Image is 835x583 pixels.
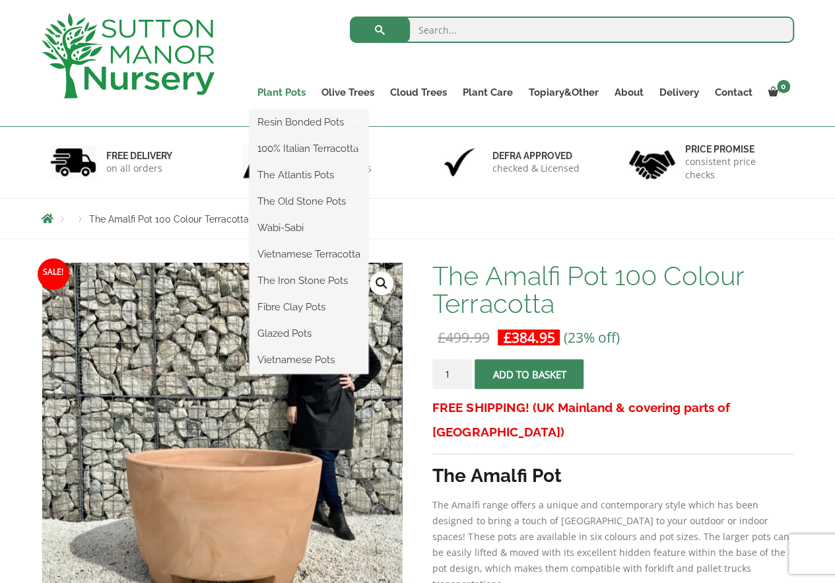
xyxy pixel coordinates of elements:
a: About [607,83,651,102]
p: consistent price checks [685,155,785,182]
a: Delivery [651,83,707,102]
a: Glazed Pots [250,324,368,343]
h6: Price promise [685,143,785,155]
a: Olive Trees [314,83,382,102]
bdi: 384.95 [503,328,554,347]
img: 1.jpg [50,145,96,179]
input: Product quantity [432,359,472,389]
a: 100% Italian Terracotta [250,139,368,158]
a: Vietnamese Terracotta [250,244,368,264]
a: The Atlantis Pots [250,165,368,185]
a: Vietnamese Pots [250,350,368,370]
a: Cloud Trees [382,83,455,102]
h6: FREE DELIVERY [106,150,172,162]
span: The Amalfi Pot 100 Colour Terracotta [89,214,249,224]
button: Add to basket [475,359,584,389]
img: 3.jpg [436,145,483,179]
img: 4.jpg [629,142,675,182]
span: (23% off) [563,328,619,347]
h1: The Amalfi Pot 100 Colour Terracotta [432,262,793,318]
p: on all orders [106,162,172,175]
h3: FREE SHIPPING! (UK Mainland & covering parts of [GEOGRAPHIC_DATA]) [432,395,793,444]
a: Plant Pots [250,83,314,102]
a: View full-screen image gallery [370,271,393,295]
nav: Breadcrumbs [42,213,794,224]
img: 2.jpg [243,145,289,179]
a: 0 [760,83,794,102]
bdi: 499.99 [438,328,489,347]
p: checked & Licensed [492,162,580,175]
input: Search... [350,17,794,43]
a: The Old Stone Pots [250,191,368,211]
span: £ [503,328,511,347]
strong: The Amalfi Pot [432,465,561,487]
h6: Defra approved [492,150,580,162]
span: 0 [777,80,790,93]
a: Wabi-Sabi [250,218,368,238]
a: Topiary&Other [521,83,607,102]
img: logo [42,13,215,98]
a: Resin Bonded Pots [250,112,368,132]
span: Sale! [38,258,69,290]
a: Fibre Clay Pots [250,297,368,317]
span: £ [438,328,446,347]
a: Plant Care [455,83,521,102]
a: The Iron Stone Pots [250,271,368,291]
a: Contact [707,83,760,102]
